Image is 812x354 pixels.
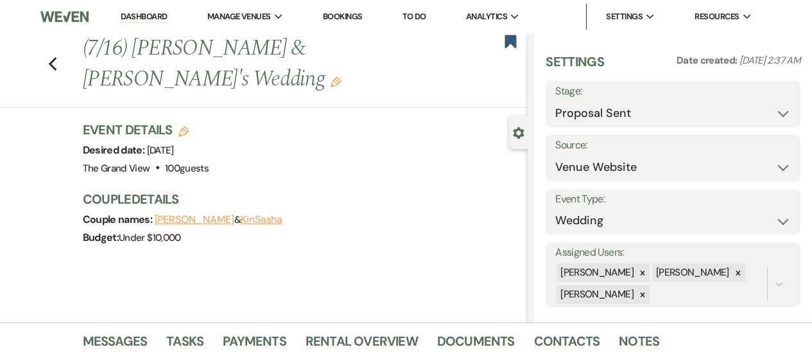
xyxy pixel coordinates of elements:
[83,190,515,208] h3: Couple Details
[147,144,174,157] span: [DATE]
[677,54,739,67] span: Date created:
[83,213,155,226] span: Couple names:
[546,53,604,81] h3: Settings
[83,33,434,94] h1: (7/16) [PERSON_NAME] & [PERSON_NAME]'s Wedding
[555,243,791,262] label: Assigned Users:
[323,11,363,22] a: Bookings
[739,54,800,67] span: [DATE] 2:37 AM
[155,213,283,226] span: &
[40,3,88,30] img: Weven Logo
[652,263,731,282] div: [PERSON_NAME]
[241,215,282,225] button: KinSasha
[555,190,791,209] label: Event Type:
[119,231,181,244] span: Under $10,000
[555,82,791,101] label: Stage:
[402,11,426,22] a: To Do
[466,10,507,23] span: Analytics
[331,76,341,87] button: Edit
[555,136,791,155] label: Source:
[83,143,147,157] span: Desired date:
[83,121,209,139] h3: Event Details
[695,10,739,23] span: Resources
[155,215,234,225] button: [PERSON_NAME]
[165,162,209,175] span: 100 guests
[606,10,643,23] span: Settings
[207,10,271,23] span: Manage Venues
[121,11,167,23] a: Dashboard
[83,162,150,175] span: The Grand View
[83,231,119,244] span: Budget:
[557,285,635,304] div: [PERSON_NAME]
[513,126,524,138] button: Close lead details
[557,263,635,282] div: [PERSON_NAME]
